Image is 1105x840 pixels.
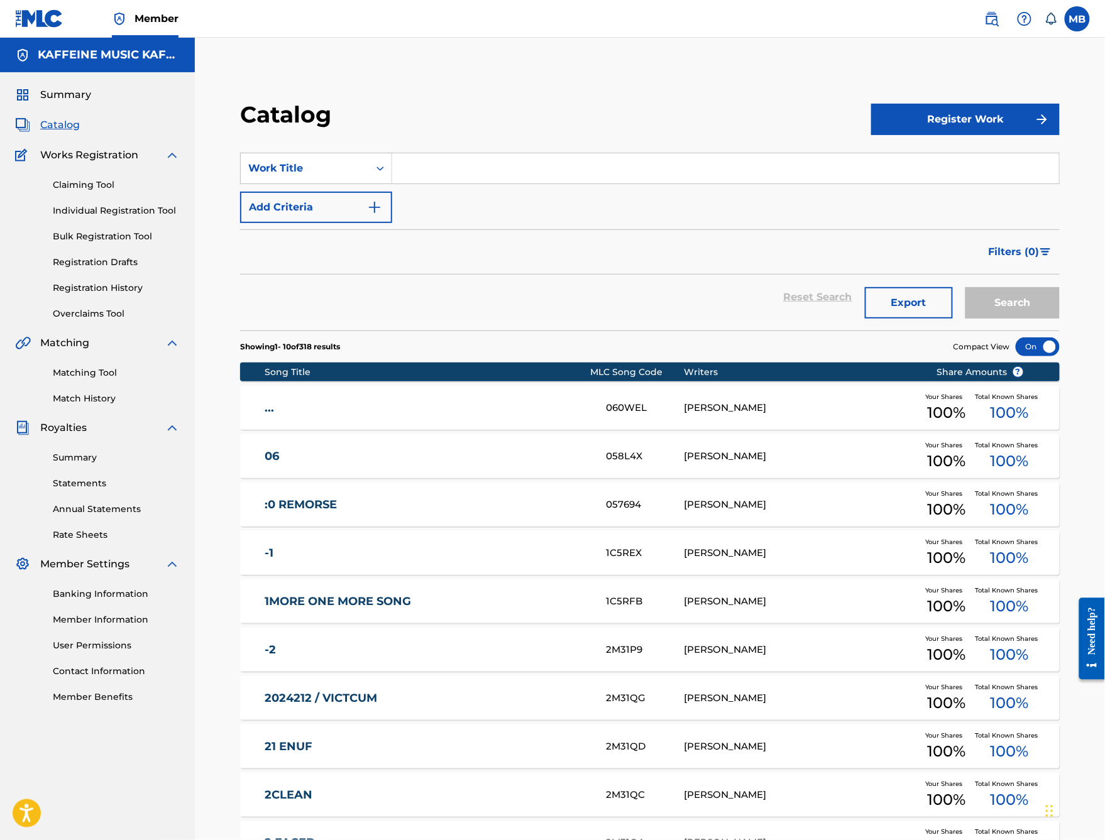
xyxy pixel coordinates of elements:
span: Total Known Shares [976,779,1043,788]
span: Royalties [40,420,87,435]
a: Banking Information [53,587,180,601]
span: Compact View [954,341,1010,352]
a: Individual Registration Tool [53,204,180,217]
a: Matching Tool [53,366,180,379]
span: 100 % [990,692,1028,714]
span: Your Shares [925,779,967,788]
div: 058L4X [606,449,684,464]
a: Statements [53,477,180,490]
button: Register Work [871,104,1060,135]
a: Registration History [53,281,180,295]
span: Your Shares [925,827,967,837]
div: [PERSON_NAME] [684,498,918,512]
span: Your Shares [925,440,967,450]
div: Song Title [265,366,591,379]
span: Total Known Shares [976,682,1043,692]
div: [PERSON_NAME] [684,739,918,754]
div: 2M31QG [606,691,684,706]
span: Summary [40,87,91,102]
span: 100 % [927,498,965,521]
span: 100 % [990,643,1028,666]
span: Matching [40,335,89,351]
span: Your Shares [925,731,967,740]
div: 1C5REX [606,546,684,560]
span: Filters ( 0 ) [989,244,1040,259]
span: Works Registration [40,148,138,163]
a: Registration Drafts [53,256,180,269]
img: filter [1040,248,1051,256]
span: 100 % [990,595,1028,618]
a: Public Search [979,6,1004,31]
span: 100 % [927,740,965,763]
span: Total Known Shares [976,586,1043,595]
span: 100 % [927,788,965,811]
span: Total Known Shares [976,440,1043,450]
span: 100 % [927,595,965,618]
img: f7272a7cc735f4ea7f67.svg [1035,112,1050,127]
button: Filters (0) [981,236,1060,268]
img: 9d2ae6d4665cec9f34b9.svg [367,200,382,215]
iframe: Chat Widget [1042,780,1105,840]
span: Your Shares [925,489,967,498]
span: Your Shares [925,634,967,643]
a: :0 REMORSE [265,498,589,512]
a: Overclaims Tool [53,307,180,320]
div: 060WEL [606,401,684,415]
span: ? [1013,367,1023,377]
span: Member [135,11,179,26]
div: Work Title [248,161,361,176]
div: [PERSON_NAME] [684,788,918,802]
a: Bulk Registration Tool [53,230,180,243]
span: Total Known Shares [976,827,1043,837]
span: 100 % [990,740,1028,763]
img: expand [165,148,180,163]
p: Showing 1 - 10 of 318 results [240,341,340,352]
span: Member Settings [40,557,129,572]
a: ... [265,401,589,415]
a: Member Benefits [53,690,180,704]
img: Summary [15,87,30,102]
img: help [1017,11,1032,26]
span: 100 % [927,450,965,472]
img: Catalog [15,117,30,133]
div: 2M31QD [606,739,684,754]
img: Accounts [15,48,30,63]
span: Total Known Shares [976,634,1043,643]
a: -1 [265,546,589,560]
a: Annual Statements [53,503,180,516]
span: 100 % [990,788,1028,811]
span: 100 % [927,643,965,666]
span: Total Known Shares [976,537,1043,547]
img: expand [165,420,180,435]
div: [PERSON_NAME] [684,401,918,415]
a: Match History [53,392,180,405]
div: MLC Song Code [591,366,684,379]
h5: KAFFEINE MUSIC KAFFEINE MUSIC PUBLISHING [38,48,180,62]
span: 100 % [927,692,965,714]
a: Rate Sheets [53,528,180,542]
img: Works Registration [15,148,31,163]
span: Share Amounts [937,366,1024,379]
form: Search Form [240,153,1060,330]
div: [PERSON_NAME] [684,594,918,609]
a: 21 ENUF [265,739,589,754]
iframe: Resource Center [1070,584,1105,694]
div: [PERSON_NAME] [684,449,918,464]
span: Your Shares [925,392,967,401]
span: Catalog [40,117,80,133]
a: Claiming Tool [53,178,180,192]
span: Your Shares [925,537,967,547]
div: 2M31P9 [606,643,684,657]
span: Your Shares [925,586,967,595]
img: expand [165,335,180,351]
a: SummarySummary [15,87,91,102]
div: 2M31QC [606,788,684,802]
span: 100 % [927,401,965,424]
span: 100 % [990,498,1028,521]
div: [PERSON_NAME] [684,691,918,706]
a: User Permissions [53,639,180,652]
a: Contact Information [53,665,180,678]
a: 06 [265,449,589,464]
